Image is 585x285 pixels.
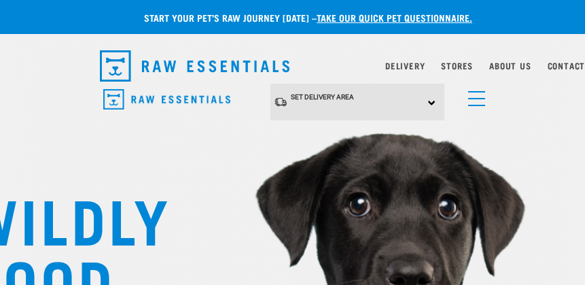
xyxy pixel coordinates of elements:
img: van-moving.png [274,97,287,107]
nav: dropdown navigation [89,45,497,87]
a: Stores [441,63,473,68]
img: Raw Essentials Logo [103,89,230,110]
a: take our quick pet questionnaire. [317,15,472,20]
span: Set Delivery Area [291,93,354,101]
a: Delivery [385,63,425,68]
a: menu [461,83,486,107]
a: About Us [489,63,531,68]
img: Raw Essentials Logo [100,50,290,82]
